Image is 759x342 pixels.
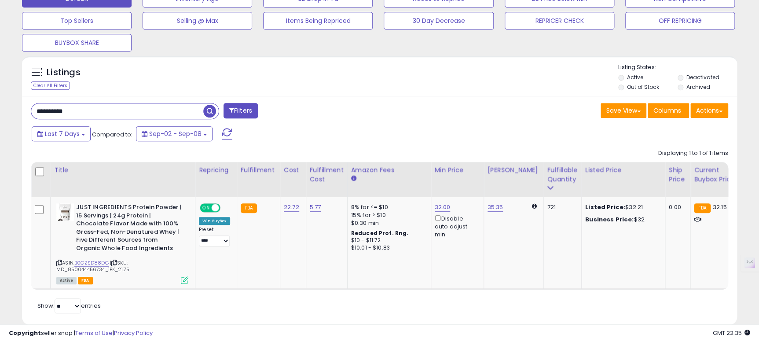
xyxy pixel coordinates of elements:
[488,165,540,175] div: [PERSON_NAME]
[585,203,658,211] div: $32.21
[601,103,646,118] button: Save View
[686,74,719,81] label: Deactivated
[92,130,132,139] span: Compared to:
[56,203,74,221] img: 415WswiZP8L._SL40_.jpg
[219,204,233,212] span: OFF
[284,203,299,212] a: 22.72
[22,34,132,51] button: BUYBOX SHARE
[351,237,424,244] div: $10 - $11.72
[199,165,233,175] div: Repricing
[31,81,70,90] div: Clear All Filters
[149,129,202,138] span: Sep-02 - Sep-08
[136,126,213,141] button: Sep-02 - Sep-08
[199,227,230,246] div: Preset:
[435,203,451,212] a: 32.00
[56,203,188,283] div: ASIN:
[627,74,643,81] label: Active
[310,203,321,212] a: 5.77
[585,216,658,224] div: $32
[618,63,737,72] p: Listing States:
[76,203,183,254] b: JUST INGREDIENTS Protein Powder | 15 Servings | 24g Protein | Chocolate Flavor Made with 100% Gra...
[351,175,356,183] small: Amazon Fees.
[627,83,659,91] label: Out of Stock
[505,12,614,29] button: REPRICER CHECK
[435,213,477,239] div: Disable auto adjust min
[351,229,409,237] b: Reduced Prof. Rng.
[351,165,427,175] div: Amazon Fees
[22,12,132,29] button: Top Sellers
[713,329,750,337] span: 2025-09-16 22:35 GMT
[585,203,625,211] b: Listed Price:
[351,244,424,252] div: $10.01 - $10.83
[669,203,683,211] div: 0.00
[310,165,344,184] div: Fulfillment Cost
[547,165,578,184] div: Fulfillable Quantity
[199,217,230,225] div: Win BuyBox
[284,165,302,175] div: Cost
[488,203,503,212] a: 35.35
[54,165,191,175] div: Title
[56,277,77,284] span: All listings currently available for purchase on Amazon
[435,165,480,175] div: Min Price
[241,165,276,175] div: Fulfillment
[75,329,113,337] a: Terms of Use
[351,203,424,211] div: 8% for <= $10
[384,12,493,29] button: 30 Day Decrease
[713,203,727,211] span: 32.15
[224,103,258,118] button: Filters
[547,203,575,211] div: 721
[241,203,257,213] small: FBA
[32,126,91,141] button: Last 7 Days
[658,149,728,158] div: Displaying 1 to 1 of 1 items
[648,103,689,118] button: Columns
[351,219,424,227] div: $0.30 min
[694,203,710,213] small: FBA
[9,329,41,337] strong: Copyright
[669,165,686,184] div: Ship Price
[56,259,129,272] span: | SKU: MD_850044456734_1PK_21.75
[351,211,424,219] div: 15% for > $10
[690,103,728,118] button: Actions
[47,66,81,79] h5: Listings
[9,329,153,338] div: seller snap | |
[263,12,373,29] button: Items Being Repriced
[686,83,710,91] label: Archived
[78,277,93,284] span: FBA
[625,12,735,29] button: OFF REPRICING
[694,165,739,184] div: Current Buybox Price
[585,165,661,175] div: Listed Price
[653,106,681,115] span: Columns
[74,259,109,267] a: B0CZSD88DG
[201,204,212,212] span: ON
[45,129,80,138] span: Last 7 Days
[37,302,101,310] span: Show: entries
[114,329,153,337] a: Privacy Policy
[143,12,252,29] button: Selling @ Max
[585,215,634,224] b: Business Price:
